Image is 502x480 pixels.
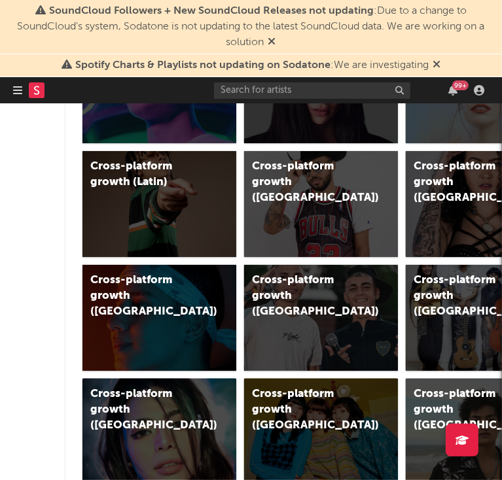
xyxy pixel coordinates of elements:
div: Cross-platform growth ([GEOGRAPHIC_DATA]) [252,386,363,434]
span: Dismiss [433,60,440,71]
span: SoundCloud Followers + New SoundCloud Releases not updating [49,6,374,16]
span: Dismiss [268,37,276,48]
a: Cross-platform growth ([GEOGRAPHIC_DATA]) [82,265,236,371]
span: : Due to a change to SoundCloud's system, Sodatone is not updating to the latest SoundCloud data.... [18,6,485,48]
div: Cross-platform growth ([GEOGRAPHIC_DATA]) [90,273,201,320]
span: : We are investigating [75,60,429,71]
div: 99 + [452,80,469,90]
div: Cross-platform growth ([GEOGRAPHIC_DATA]) [90,386,201,434]
a: Cross-platform growth ([GEOGRAPHIC_DATA]) [244,151,398,257]
input: Search for artists [214,82,410,99]
div: Cross-platform growth (Latin) [90,159,201,190]
span: Spotify Charts & Playlists not updating on Sodatone [75,60,331,71]
div: Cross-platform growth ([GEOGRAPHIC_DATA]) [252,159,363,206]
div: Cross-platform growth ([GEOGRAPHIC_DATA]) [252,273,363,320]
a: Cross-platform growth ([GEOGRAPHIC_DATA]) [244,265,398,371]
button: 99+ [448,85,457,95]
a: Cross-platform growth (Latin) [82,151,236,257]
